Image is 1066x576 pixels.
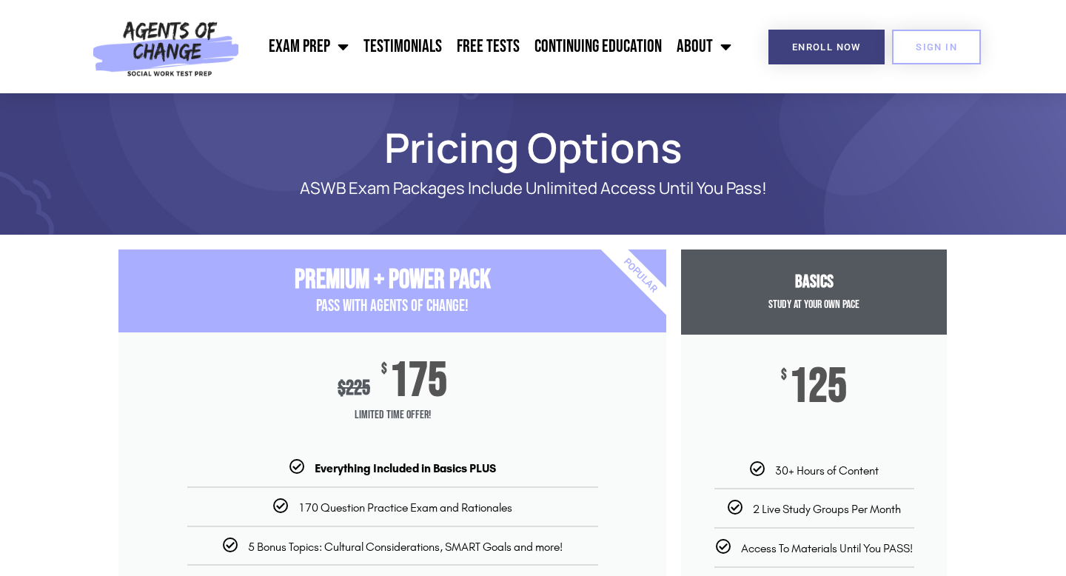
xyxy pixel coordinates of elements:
[741,541,913,555] span: Access To Materials Until You PASS!
[527,28,669,65] a: Continuing Education
[892,30,981,64] a: SIGN IN
[792,42,861,52] span: Enroll Now
[775,463,879,478] span: 30+ Hours of Content
[248,540,563,554] span: 5 Bonus Topics: Cultural Considerations, SMART Goals and more!
[170,179,896,198] p: ASWB Exam Packages Include Unlimited Access Until You Pass!
[315,461,496,475] b: Everything Included in Basics PLUS
[118,401,666,430] span: Limited Time Offer!
[118,264,666,296] h3: Premium + Power Pack
[781,368,787,383] span: $
[381,362,387,377] span: $
[681,272,947,293] h3: Basics
[316,296,469,316] span: PASS with AGENTS OF CHANGE!
[449,28,527,65] a: Free Tests
[669,28,739,65] a: About
[916,42,957,52] span: SIGN IN
[555,190,726,361] div: Popular
[111,130,955,164] h1: Pricing Options
[261,28,356,65] a: Exam Prep
[247,28,740,65] nav: Menu
[338,376,346,401] span: $
[298,500,512,515] span: 170 Question Practice Exam and Rationales
[789,368,847,406] span: 125
[356,28,449,65] a: Testimonials
[768,30,885,64] a: Enroll Now
[389,362,447,401] span: 175
[338,376,370,401] div: 225
[768,298,859,312] span: Study at your Own Pace
[753,502,901,516] span: 2 Live Study Groups Per Month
